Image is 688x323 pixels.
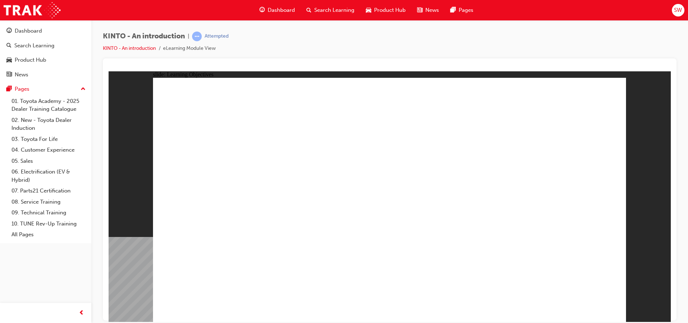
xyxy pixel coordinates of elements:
button: Pages [3,82,89,96]
div: News [15,71,28,79]
a: 02. New - Toyota Dealer Induction [9,115,89,134]
a: 09. Technical Training [9,207,89,218]
a: 03. Toyota For Life [9,134,89,145]
a: 07. Parts21 Certification [9,185,89,196]
span: Dashboard [268,6,295,14]
div: Pages [15,85,29,93]
span: Pages [459,6,473,14]
span: | [188,32,189,41]
a: 04. Customer Experience [9,144,89,156]
li: eLearning Module View [163,44,216,53]
a: Dashboard [3,24,89,38]
span: search-icon [6,43,11,49]
span: prev-icon [79,309,84,318]
span: Search Learning [314,6,354,14]
span: up-icon [81,85,86,94]
div: Search Learning [14,42,54,50]
div: Attempted [205,33,229,40]
div: Dashboard [15,27,42,35]
span: Product Hub [374,6,406,14]
a: 08. Service Training [9,196,89,208]
button: SW [672,4,684,16]
a: Product Hub [3,53,89,67]
span: SW [674,6,682,14]
a: search-iconSearch Learning [301,3,360,18]
a: 06. Electrification (EV & Hybrid) [9,166,89,185]
span: learningRecordVerb_ATTEMPT-icon [192,32,202,41]
span: car-icon [6,57,12,63]
span: pages-icon [6,86,12,92]
a: 05. Sales [9,156,89,167]
a: 10. TUNE Rev-Up Training [9,218,89,229]
a: 01. Toyota Academy - 2025 Dealer Training Catalogue [9,96,89,115]
a: KINTO - An introduction [103,45,156,51]
span: guage-icon [259,6,265,15]
a: Search Learning [3,39,89,52]
a: news-iconNews [411,3,445,18]
a: car-iconProduct Hub [360,3,411,18]
span: search-icon [306,6,311,15]
span: guage-icon [6,28,12,34]
a: pages-iconPages [445,3,479,18]
img: Trak [4,2,61,18]
span: News [425,6,439,14]
a: guage-iconDashboard [254,3,301,18]
div: Product Hub [15,56,46,64]
span: car-icon [366,6,371,15]
span: pages-icon [450,6,456,15]
a: News [3,68,89,81]
span: news-icon [417,6,422,15]
button: DashboardSearch LearningProduct HubNews [3,23,89,82]
span: KINTO - An introduction [103,32,185,41]
a: All Pages [9,229,89,240]
span: news-icon [6,72,12,78]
